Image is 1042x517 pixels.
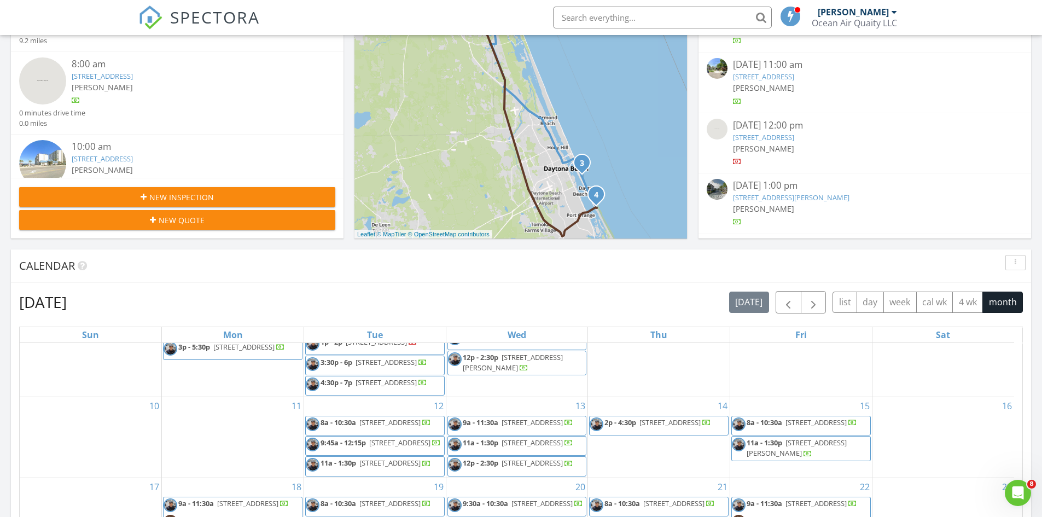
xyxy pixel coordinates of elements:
img: ocean.jpg [448,352,462,366]
img: ocean.jpg [306,357,319,371]
span: [STREET_ADDRESS] [502,417,563,427]
span: 8a - 10:30a [321,498,356,508]
td: Go to August 14, 2025 [588,397,730,478]
span: [PERSON_NAME] [72,165,133,175]
button: week [883,292,917,313]
img: The Best Home Inspection Software - Spectora [138,5,162,30]
span: [STREET_ADDRESS] [639,417,701,427]
a: Go to August 21, 2025 [715,478,730,496]
a: 8a - 10:30a [STREET_ADDRESS] [321,417,431,427]
i: 3 [580,160,584,167]
span: 8a - 10:30a [321,417,356,427]
a: 2p - 4:30p [STREET_ADDRESS] [589,416,729,435]
a: 11a - 1:30p [STREET_ADDRESS] [447,436,587,456]
span: 9a - 11:30a [178,498,214,508]
button: 4 wk [952,292,983,313]
a: 9a - 11:30a [STREET_ADDRESS] [747,498,857,508]
img: ocean.jpg [448,458,462,472]
span: 3:30p - 6p [321,357,352,367]
a: Go to August 11, 2025 [289,397,304,415]
img: ocean.jpg [306,417,319,431]
span: 9a - 11:30a [463,417,498,427]
a: Go to August 20, 2025 [573,478,587,496]
span: [STREET_ADDRESS] [502,438,563,448]
a: Go to August 12, 2025 [432,397,446,415]
span: [STREET_ADDRESS] [643,498,705,508]
img: streetview [707,179,727,200]
div: 0.0 miles [19,118,85,129]
a: Tuesday [365,327,385,342]
a: 4:30p - 7p [STREET_ADDRESS] [305,376,445,396]
a: 9:45a - 12:15p [STREET_ADDRESS] [305,436,445,456]
button: list [833,292,857,313]
span: [STREET_ADDRESS][PERSON_NAME] [747,438,847,458]
a: 8a - 10:30a [STREET_ADDRESS] [305,497,445,516]
div: [DATE] 1:00 pm [733,179,997,193]
a: Saturday [934,327,952,342]
a: 3:30p - 6p [STREET_ADDRESS] [305,356,445,375]
a: 8a - 10:30a [STREET_ADDRESS] [321,498,431,508]
img: ocean.jpg [306,458,319,472]
a: 2p - 4:30p [STREET_ADDRESS] [604,417,711,427]
span: 8a - 10:30a [604,498,640,508]
a: 11a - 1:30p [STREET_ADDRESS] [321,458,431,468]
a: 9a - 11:30a [STREET_ADDRESS] [178,498,289,508]
a: 11a - 1:30p [STREET_ADDRESS][PERSON_NAME] [731,436,871,461]
img: streetview [707,119,727,140]
div: 2043 S Atlantic Ave - humidity check 221, Daytona Beach, FL 32118 [582,162,589,169]
span: 12p - 2:30p [463,458,498,468]
a: [STREET_ADDRESS] [72,71,133,81]
div: 0 minutes drive time [19,108,85,118]
img: ocean.jpg [448,417,462,431]
a: 4:30p - 7p [STREET_ADDRESS] [321,377,427,387]
td: Go to August 13, 2025 [446,397,588,478]
a: Wednesday [505,327,528,342]
a: © OpenStreetMap contributors [408,231,490,237]
button: [DATE] [729,292,769,313]
a: Sunday [80,327,101,342]
img: ocean.jpg [590,498,603,512]
img: streetview [19,57,66,104]
span: [STREET_ADDRESS] [785,417,847,427]
a: © MapTiler [377,231,406,237]
a: Go to August 18, 2025 [289,478,304,496]
span: [PERSON_NAME] [733,143,794,154]
h2: [DATE] [19,291,67,313]
img: streetview [707,58,727,79]
span: [PERSON_NAME] [733,83,794,93]
button: Next month [801,291,826,313]
button: cal wk [916,292,953,313]
img: ocean.jpg [306,438,319,451]
td: Go to August 16, 2025 [872,397,1014,478]
span: New Quote [159,214,205,226]
a: 12p - 2:30p [STREET_ADDRESS][PERSON_NAME] [463,352,563,373]
span: 1p - 2p [321,337,342,347]
div: [DATE] 12:00 pm [733,119,997,132]
img: ocean.jpg [448,498,462,512]
div: 9.2 miles [19,36,89,46]
a: 1p - 2p [STREET_ADDRESS] [305,335,445,355]
a: 11a - 1:30p [STREET_ADDRESS][PERSON_NAME] [747,438,847,458]
div: 10:00 am [72,140,309,154]
span: Calendar [19,258,75,273]
span: 9:45a - 12:15p [321,438,366,448]
a: 9:45a - 12:15p [STREET_ADDRESS] [321,438,441,448]
a: Go to August 13, 2025 [573,397,587,415]
img: ocean.jpg [732,417,746,431]
i: 4 [594,191,598,199]
a: 3p - 5:30p [STREET_ADDRESS] [163,340,302,360]
a: 8a - 10:30a [STREET_ADDRESS] [305,416,445,435]
a: [DATE] 12:00 pm [STREET_ADDRESS] [PERSON_NAME] [707,119,1023,167]
span: [STREET_ADDRESS] [511,498,573,508]
a: 11a - 1:30p [STREET_ADDRESS] [305,456,445,476]
button: month [982,292,1023,313]
a: 9a - 11:30a [STREET_ADDRESS] [447,416,587,435]
a: 8a - 10:30a [STREET_ADDRESS] [589,497,729,516]
span: [STREET_ADDRESS] [217,498,278,508]
span: [PERSON_NAME] [733,204,794,214]
a: 8:00 am [STREET_ADDRESS] [PERSON_NAME] 0 minutes drive time 0.0 miles [19,57,335,129]
td: Go to August 12, 2025 [304,397,446,478]
button: New Inspection [19,187,335,207]
a: Go to August 22, 2025 [858,478,872,496]
a: 3:30p - 6p [STREET_ADDRESS] [321,357,427,367]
